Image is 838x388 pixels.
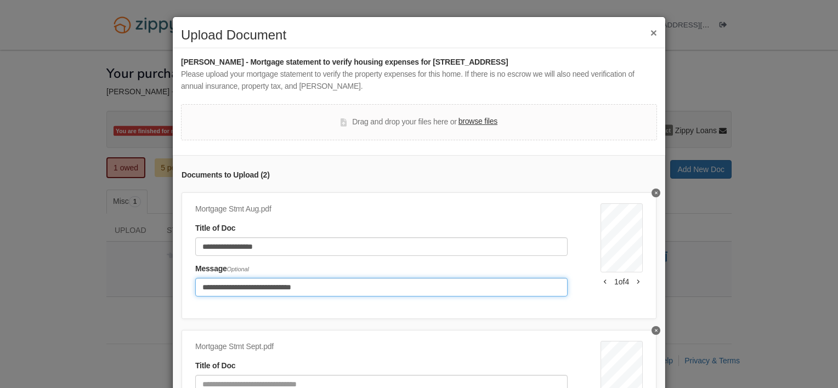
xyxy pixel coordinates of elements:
div: Please upload your mortgage statement to verify the property expenses for this home. If there is ... [181,69,657,93]
button: × [650,27,657,38]
div: Documents to Upload ( 2 ) [182,169,656,181]
button: Delete Mortgage Statments [652,189,660,197]
input: Include any comments on this document [195,278,568,296]
label: Title of Doc [195,360,235,372]
div: Mortgage Stmt Sept.pdf [195,341,568,353]
label: Message [195,263,249,275]
div: Mortgage Stmt Aug.pdf [195,203,568,215]
label: browse files [458,116,497,128]
div: 1 of 4 [601,276,643,287]
div: Drag and drop your files here or [341,116,497,129]
span: Optional [227,266,249,272]
h2: Upload Document [181,28,657,42]
input: Document Title [195,237,568,256]
button: Delete undefined [652,326,660,335]
div: [PERSON_NAME] - Mortgage statement to verify housing expenses for [STREET_ADDRESS] [181,56,657,69]
label: Title of Doc [195,222,235,235]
